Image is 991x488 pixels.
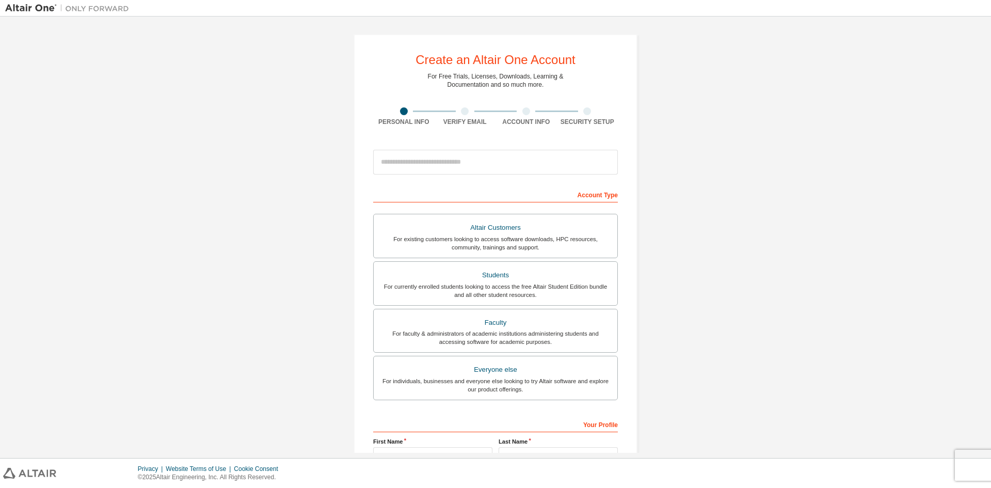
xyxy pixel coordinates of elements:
[415,54,576,66] div: Create an Altair One Account
[3,468,56,479] img: altair_logo.svg
[428,72,564,89] div: For Free Trials, Licenses, Downloads, Learning & Documentation and so much more.
[138,465,166,473] div: Privacy
[380,221,611,235] div: Altair Customers
[373,186,618,202] div: Account Type
[380,377,611,393] div: For individuals, businesses and everyone else looking to try Altair software and explore our prod...
[380,316,611,330] div: Faculty
[234,465,284,473] div: Cookie Consent
[380,282,611,299] div: For currently enrolled students looking to access the free Altair Student Edition bundle and all ...
[380,363,611,377] div: Everyone else
[557,118,618,126] div: Security Setup
[5,3,134,13] img: Altair One
[499,437,618,446] label: Last Name
[373,118,435,126] div: Personal Info
[380,329,611,346] div: For faculty & administrators of academic institutions administering students and accessing softwa...
[435,118,496,126] div: Verify Email
[380,235,611,251] div: For existing customers looking to access software downloads, HPC resources, community, trainings ...
[373,416,618,432] div: Your Profile
[373,437,492,446] label: First Name
[138,473,284,482] p: © 2025 Altair Engineering, Inc. All Rights Reserved.
[495,118,557,126] div: Account Info
[380,268,611,282] div: Students
[166,465,234,473] div: Website Terms of Use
